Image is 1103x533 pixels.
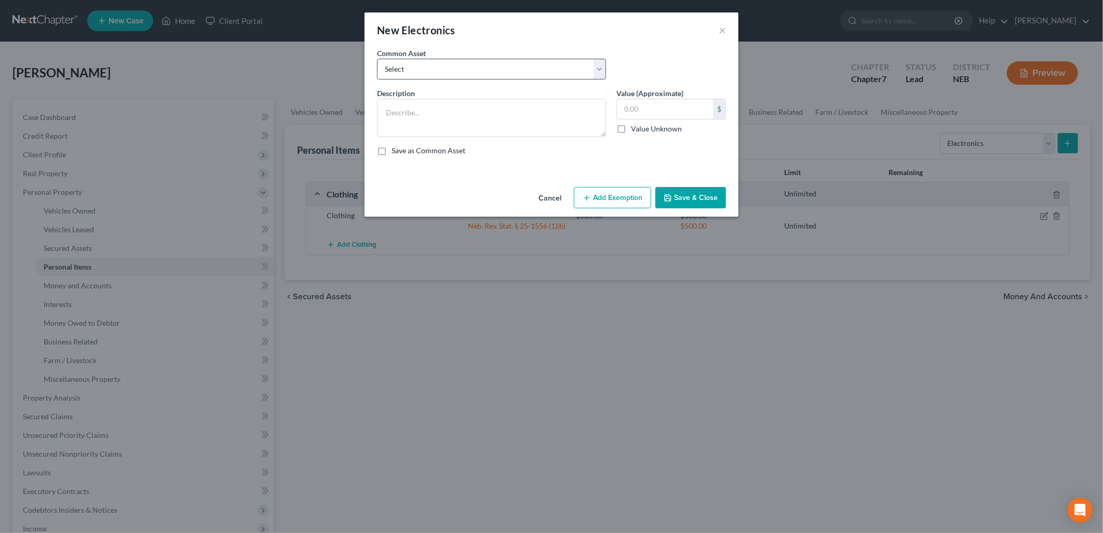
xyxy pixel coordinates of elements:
div: Open Intercom Messenger [1068,498,1093,523]
label: Value Unknown [631,124,682,134]
button: Add Exemption [574,187,651,209]
label: Value (Approximate) [616,88,683,99]
input: 0.00 [617,99,713,119]
div: $ [713,99,725,119]
label: Common Asset [377,48,426,59]
label: Save as Common Asset [392,145,465,156]
button: Cancel [530,188,570,209]
div: New Electronics [377,23,455,37]
button: Save & Close [655,187,726,209]
button: × [719,24,726,36]
span: Description [377,89,415,98]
